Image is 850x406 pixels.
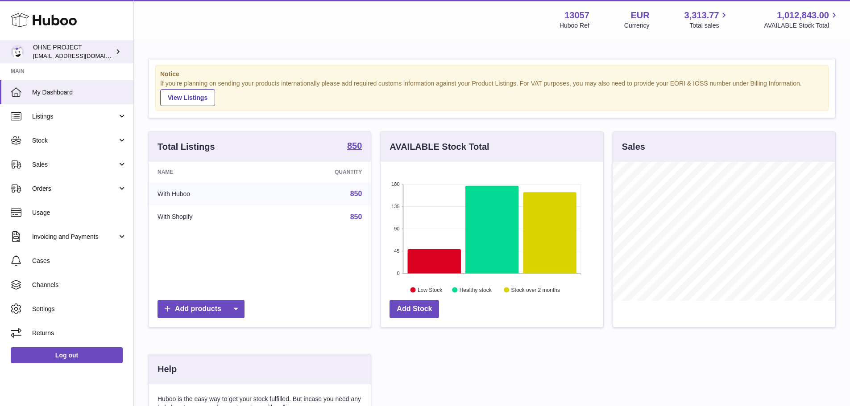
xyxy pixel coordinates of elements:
[511,287,560,293] text: Stock over 2 months
[32,281,127,289] span: Channels
[350,213,362,221] a: 850
[397,271,400,276] text: 0
[149,182,269,205] td: With Huboo
[33,52,131,59] span: [EMAIL_ADDRESS][DOMAIN_NAME]
[160,89,215,106] a: View Listings
[684,9,719,21] span: 3,313.77
[158,300,245,318] a: Add products
[160,79,824,106] div: If you're planning on sending your products internationally please add required customs informati...
[764,9,839,30] a: 1,012,843.00 AVAILABLE Stock Total
[624,21,650,30] div: Currency
[460,287,492,293] text: Healthy stock
[347,141,362,150] strong: 850
[777,9,829,21] span: 1,012,843.00
[158,363,177,375] h3: Help
[32,329,127,337] span: Returns
[160,70,824,78] strong: Notice
[684,9,730,30] a: 3,313.77 Total sales
[269,162,371,182] th: Quantity
[764,21,839,30] span: AVAILABLE Stock Total
[630,9,649,21] strong: EUR
[158,141,215,153] h3: Total Listings
[11,347,123,363] a: Log out
[391,204,399,209] text: 135
[347,141,362,152] a: 850
[622,141,645,153] h3: Sales
[394,226,400,231] text: 90
[32,160,117,169] span: Sales
[32,257,127,265] span: Cases
[560,21,589,30] div: Huboo Ref
[689,21,729,30] span: Total sales
[32,233,117,241] span: Invoicing and Payments
[33,43,113,60] div: OHNE PROJECT
[350,190,362,197] a: 850
[418,287,443,293] text: Low Stock
[390,300,439,318] a: Add Stock
[149,162,269,182] th: Name
[32,88,127,97] span: My Dashboard
[394,248,400,254] text: 45
[32,185,117,193] span: Orders
[32,305,127,313] span: Settings
[32,112,117,121] span: Listings
[11,45,24,58] img: internalAdmin-13057@internal.huboo.com
[390,141,489,153] h3: AVAILABLE Stock Total
[391,181,399,187] text: 180
[149,205,269,229] td: With Shopify
[32,136,117,145] span: Stock
[32,209,127,217] span: Usage
[564,9,589,21] strong: 13057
